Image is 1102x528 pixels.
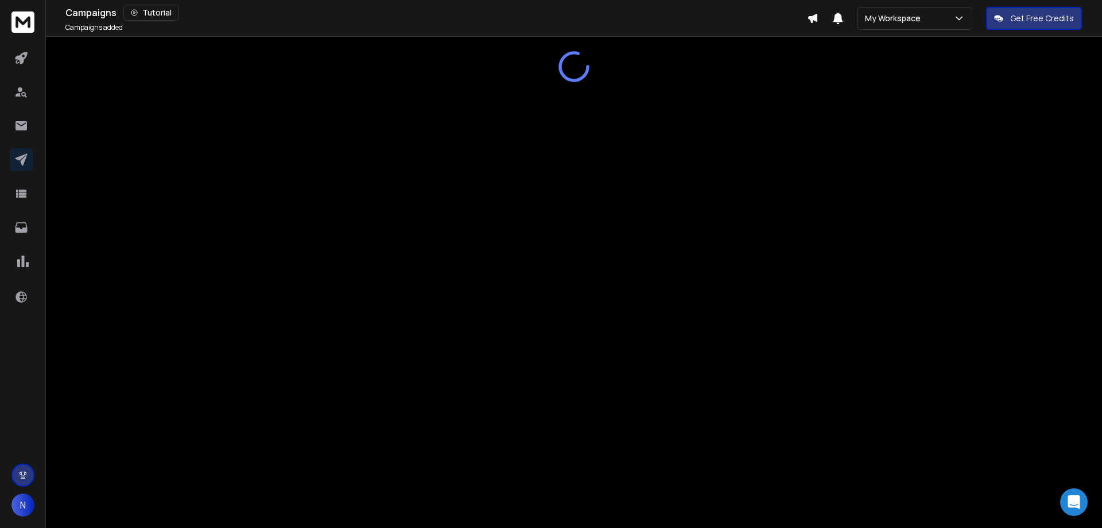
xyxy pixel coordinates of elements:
button: Get Free Credits [986,7,1082,30]
div: Open Intercom Messenger [1060,488,1088,516]
button: N [11,494,34,517]
p: My Workspace [865,13,925,24]
button: Tutorial [123,5,179,21]
p: Get Free Credits [1010,13,1074,24]
p: Campaigns added [65,23,123,32]
div: Campaigns [65,5,807,21]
